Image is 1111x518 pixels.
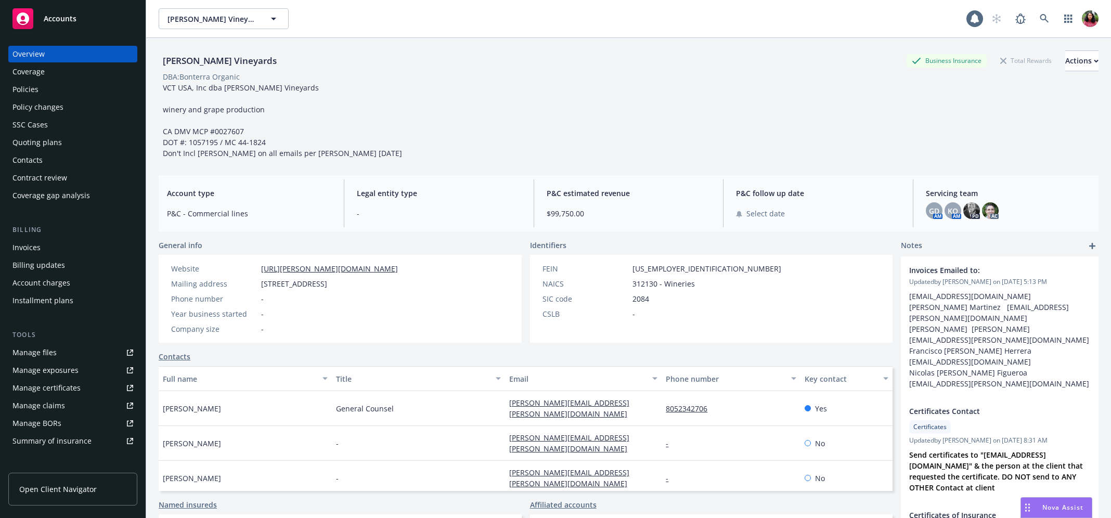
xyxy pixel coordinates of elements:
span: Open Client Navigator [19,484,97,495]
span: - [336,473,339,484]
span: [US_EMPLOYER_IDENTIFICATION_NUMBER] [632,263,781,274]
span: Account type [167,188,331,199]
div: Contract review [12,170,67,186]
div: Email [509,373,647,384]
span: - [336,438,339,449]
img: photo [963,202,980,219]
span: P&C follow up date [736,188,900,199]
a: Invoices [8,239,137,256]
a: Switch app [1058,8,1079,29]
div: Summary of insurance [12,433,92,449]
div: Actions [1065,51,1099,71]
span: Certificates [913,422,947,432]
p: [EMAIL_ADDRESS][DOMAIN_NAME] [PERSON_NAME] Martinez [EMAIL_ADDRESS][PERSON_NAME][DOMAIN_NAME] [PE... [909,291,1090,389]
a: Manage certificates [8,380,137,396]
div: SSC Cases [12,116,48,133]
a: Policies [8,81,137,98]
div: Invoices Emailed to:Updatedby [PERSON_NAME] on [DATE] 5:13 PM[EMAIL_ADDRESS][DOMAIN_NAME] [PERSON... [901,256,1099,397]
div: [PERSON_NAME] Vineyards [159,54,281,68]
img: photo [982,202,999,219]
span: - [261,293,264,304]
button: [PERSON_NAME] Vineyards [159,8,289,29]
span: - [261,308,264,319]
a: Coverage [8,63,137,80]
span: No [815,473,825,484]
a: 8052342706 [666,404,716,413]
a: Billing updates [8,257,137,274]
span: Notes [901,240,922,252]
div: Billing [8,225,137,235]
a: Start snowing [986,8,1007,29]
div: Tools [8,330,137,340]
a: Search [1034,8,1055,29]
div: Phone number [171,293,257,304]
div: Certificates ContactCertificatesUpdatedby [PERSON_NAME] on [DATE] 8:31 AMSend certificates to "[E... [901,397,1099,501]
span: - [357,208,521,219]
a: Quoting plans [8,134,137,151]
a: Contract review [8,170,137,186]
span: [PERSON_NAME] Vineyards [167,14,257,24]
span: VCT USA, Inc dba [PERSON_NAME] Vineyards winery and grape production CA DMV MCP #0027607 DOT #: 1... [163,83,402,158]
div: Mailing address [171,278,257,289]
div: Quoting plans [12,134,62,151]
div: Key contact [805,373,877,384]
span: 2084 [632,293,649,304]
span: Invoices Emailed to: [909,265,1063,276]
a: [PERSON_NAME][EMAIL_ADDRESS][PERSON_NAME][DOMAIN_NAME] [509,398,636,419]
a: [PERSON_NAME][EMAIL_ADDRESS][PERSON_NAME][DOMAIN_NAME] [509,433,636,454]
button: Nova Assist [1020,497,1092,518]
div: Manage files [12,344,57,361]
span: Accounts [44,15,76,23]
a: [PERSON_NAME][EMAIL_ADDRESS][PERSON_NAME][DOMAIN_NAME] [509,468,636,488]
button: Title [332,366,505,391]
a: [URL][PERSON_NAME][DOMAIN_NAME] [261,264,398,274]
img: photo [1082,10,1099,27]
button: Key contact [800,366,893,391]
button: Phone number [662,366,800,391]
a: Policy changes [8,99,137,115]
span: No [815,438,825,449]
a: Manage claims [8,397,137,414]
span: P&C estimated revenue [547,188,711,199]
a: - [666,473,677,483]
a: Report a Bug [1010,8,1031,29]
span: [PERSON_NAME] [163,438,221,449]
span: KO [948,205,958,216]
div: Coverage gap analysis [12,187,90,204]
strong: Send certificates to "[EMAIL_ADDRESS][DOMAIN_NAME]" & the person at the client that requested the... [909,450,1085,493]
div: Contacts [12,152,43,169]
span: Updated by [PERSON_NAME] on [DATE] 8:31 AM [909,436,1090,445]
span: [STREET_ADDRESS] [261,278,327,289]
span: Servicing team [926,188,1090,199]
span: GD [929,205,939,216]
span: [PERSON_NAME] [163,403,221,414]
span: - [261,323,264,334]
a: Contacts [8,152,137,169]
span: [PERSON_NAME] [163,473,221,484]
span: Certificates Contact [909,406,1063,417]
div: Manage exposures [12,362,79,379]
div: Phone number [666,373,784,384]
span: Identifiers [530,240,566,251]
div: Policy changes [12,99,63,115]
a: Account charges [8,275,137,291]
div: Manage claims [12,397,65,414]
a: Affiliated accounts [530,499,597,510]
a: Overview [8,46,137,62]
div: Policies [12,81,38,98]
div: NAICS [542,278,628,289]
a: Contacts [159,351,190,362]
span: 312130 - Wineries [632,278,695,289]
div: SIC code [542,293,628,304]
div: Account charges [12,275,70,291]
button: Actions [1065,50,1099,71]
a: Coverage gap analysis [8,187,137,204]
div: Total Rewards [995,54,1057,67]
span: Manage exposures [8,362,137,379]
a: Installment plans [8,292,137,309]
a: Manage files [8,344,137,361]
a: SSC Cases [8,116,137,133]
div: Coverage [12,63,45,80]
div: Website [171,263,257,274]
a: - [666,438,677,448]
